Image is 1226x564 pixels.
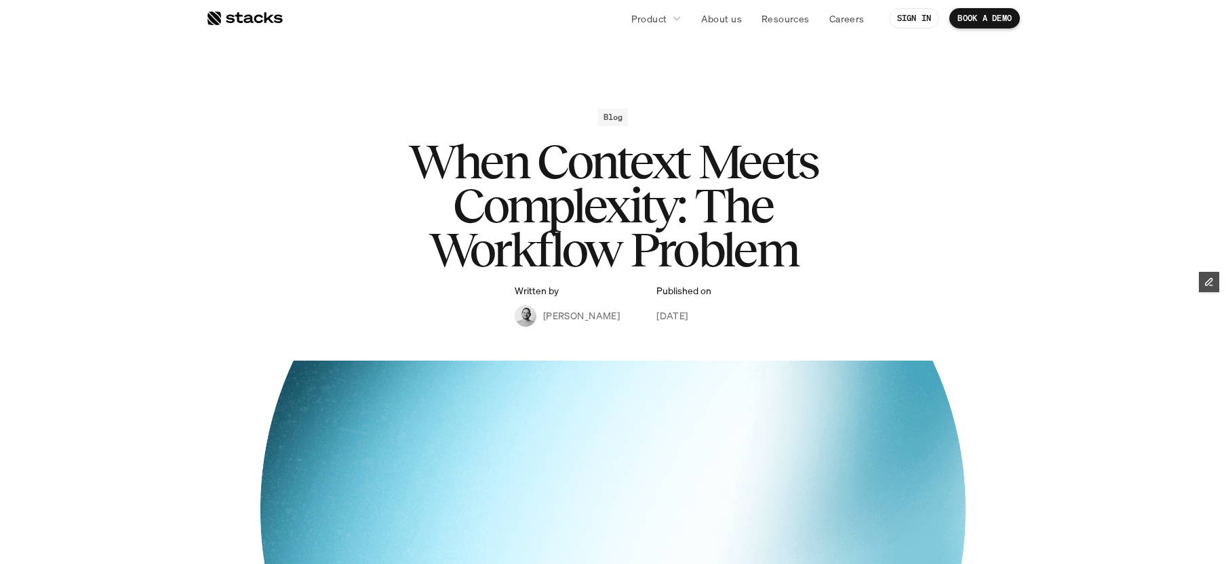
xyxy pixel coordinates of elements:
[656,308,688,323] p: [DATE]
[889,8,940,28] a: SIGN IN
[762,12,810,26] p: Resources
[693,6,750,31] a: About us
[604,113,623,122] h2: Blog
[631,12,667,26] p: Product
[515,285,559,297] p: Written by
[543,308,620,323] p: [PERSON_NAME]
[957,14,1012,23] p: BOOK A DEMO
[342,140,884,271] h1: When Context Meets Complexity: The Workflow Problem
[821,6,873,31] a: Careers
[656,285,711,297] p: Published on
[753,6,818,31] a: Resources
[701,12,742,26] p: About us
[949,8,1020,28] a: BOOK A DEMO
[1199,272,1219,292] button: Edit Framer Content
[829,12,865,26] p: Careers
[897,14,932,23] p: SIGN IN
